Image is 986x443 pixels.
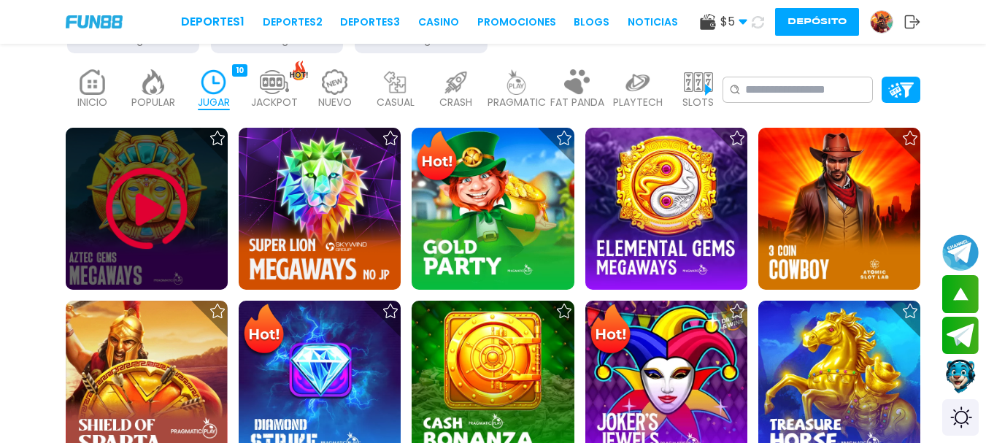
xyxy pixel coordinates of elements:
p: PLAYTECH [613,95,663,110]
img: 3 Coin Cowboy [758,128,920,290]
button: scroll up [942,275,979,313]
p: CASUAL [377,95,415,110]
p: PRAGMATIC [488,95,546,110]
a: Promociones [477,15,556,30]
a: BLOGS [574,15,609,30]
div: 10 [232,64,247,77]
a: CASINO [418,15,459,30]
a: NOTICIAS [628,15,678,30]
img: Platform Filter [888,82,914,98]
img: Hot [413,129,461,186]
img: casual_light.webp [381,69,410,95]
img: Hot [587,302,634,359]
p: CRASH [439,95,472,110]
p: INICIO [77,95,107,110]
a: Avatar [870,10,904,34]
a: Deportes3 [340,15,400,30]
img: fat_panda_light.webp [563,69,592,95]
img: crash_light.webp [442,69,471,95]
p: FAT PANDA [550,95,604,110]
img: Play Game [103,165,190,253]
button: Join telegram [942,317,979,355]
img: jackpot_light.webp [260,69,289,95]
img: Avatar [871,11,893,33]
p: JUGAR [198,95,230,110]
div: Switch theme [942,399,979,436]
img: popular_light.webp [139,69,168,95]
img: Gold Party [412,128,574,290]
span: $ 5 [720,13,747,31]
img: Super Lion Megaways no JP [239,128,401,290]
p: JACKPOT [251,95,298,110]
img: home_light.webp [78,69,107,95]
img: playtech_light.webp [623,69,652,95]
img: recent_active.webp [199,69,228,95]
button: Join telegram channel [942,234,979,271]
img: Hot [240,302,288,359]
img: Elemental Gems Megaways [585,128,747,290]
img: slots_light.webp [684,69,713,95]
a: Deportes1 [181,13,244,31]
p: NUEVO [318,95,352,110]
p: SLOTS [682,95,714,110]
button: Depósito [775,8,859,36]
p: POPULAR [131,95,175,110]
a: Deportes2 [263,15,323,30]
img: Company Logo [66,15,123,28]
img: new_light.webp [320,69,350,95]
img: pragmatic_light.webp [502,69,531,95]
button: Contact customer service [942,358,979,396]
img: hot [290,61,308,80]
